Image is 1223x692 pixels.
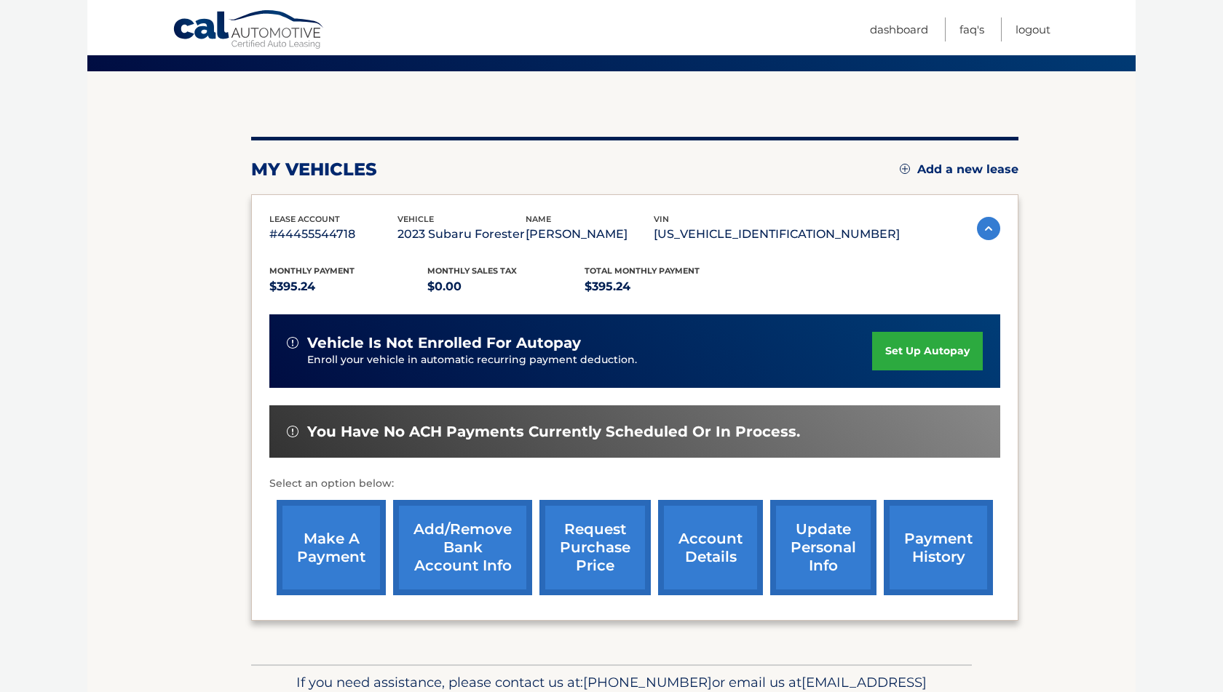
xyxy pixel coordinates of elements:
p: $0.00 [427,277,585,297]
span: vehicle is not enrolled for autopay [307,334,581,352]
a: Add/Remove bank account info [393,500,532,595]
a: request purchase price [539,500,651,595]
a: Dashboard [870,17,928,41]
a: payment history [884,500,993,595]
span: Monthly sales Tax [427,266,517,276]
a: FAQ's [959,17,984,41]
span: You have no ACH payments currently scheduled or in process. [307,423,800,441]
img: alert-white.svg [287,426,298,437]
img: alert-white.svg [287,337,298,349]
span: vin [654,214,669,224]
p: #44455544718 [269,224,397,244]
p: [PERSON_NAME] [526,224,654,244]
img: accordion-active.svg [977,217,1000,240]
p: $395.24 [585,277,743,297]
span: name [526,214,551,224]
a: Logout [1016,17,1050,41]
a: update personal info [770,500,876,595]
span: lease account [269,214,340,224]
a: make a payment [277,500,386,595]
span: Monthly Payment [269,266,355,276]
a: Cal Automotive [173,9,325,52]
p: 2023 Subaru Forester [397,224,526,244]
span: [PHONE_NUMBER] [583,674,712,691]
span: Total Monthly Payment [585,266,700,276]
a: set up autopay [872,332,983,370]
p: $395.24 [269,277,427,297]
p: [US_VEHICLE_IDENTIFICATION_NUMBER] [654,224,900,244]
img: add.svg [900,164,910,174]
p: Select an option below: [269,475,1000,493]
span: vehicle [397,214,434,224]
a: Add a new lease [900,162,1018,177]
a: account details [658,500,763,595]
p: Enroll your vehicle in automatic recurring payment deduction. [307,352,872,368]
h2: my vehicles [251,159,377,180]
